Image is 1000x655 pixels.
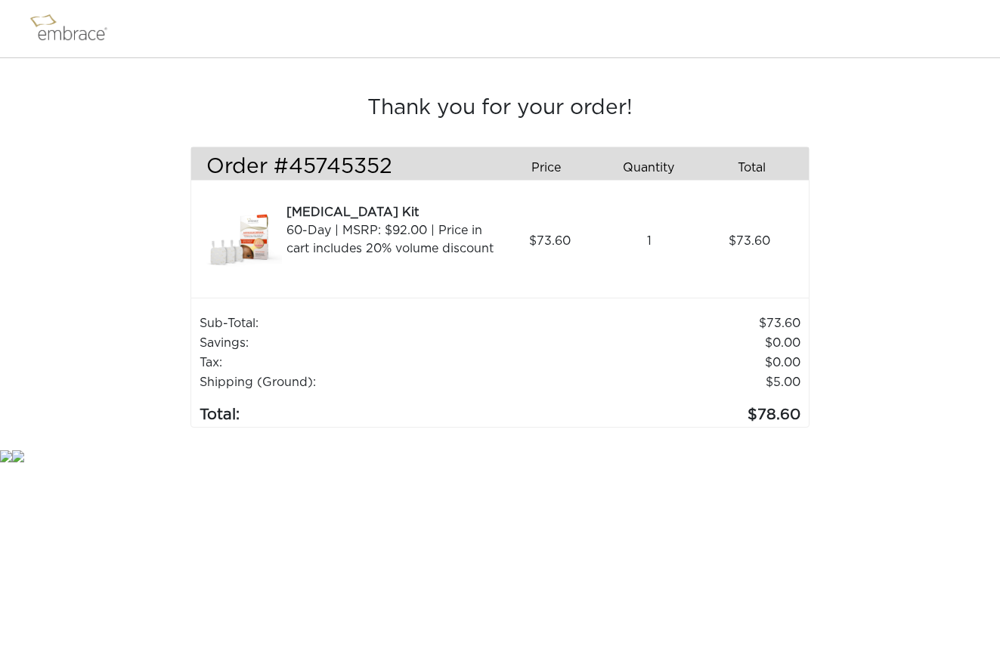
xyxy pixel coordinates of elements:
td: Shipping (Ground): [199,372,530,392]
h3: Thank you for your order! [30,96,970,122]
span: 73.60 [729,232,770,250]
div: [MEDICAL_DATA] Kit [286,203,494,221]
td: 0.00 [530,333,801,353]
span: 1 [647,232,652,250]
td: 0.00 [530,353,801,372]
td: $5.00 [530,372,801,392]
span: Quantity [623,159,674,177]
div: Price [500,155,603,181]
img: star.gif [12,450,24,462]
td: Sub-Total: [199,314,530,333]
td: Total: [199,392,530,427]
div: 60-Day | MSRP: $92.00 | Price in cart includes 20% volume discount [286,221,494,258]
td: 78.60 [530,392,801,427]
td: Tax: [199,353,530,372]
td: 73.60 [530,314,801,333]
td: Savings : [199,333,530,353]
img: e45cdefa-8da5-11e7-8839-02e45ca4b85b.jpeg [206,203,282,279]
img: logo.png [26,10,125,48]
h3: Order #45745352 [206,155,488,181]
span: 73.60 [529,232,571,250]
div: Total [706,155,809,181]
